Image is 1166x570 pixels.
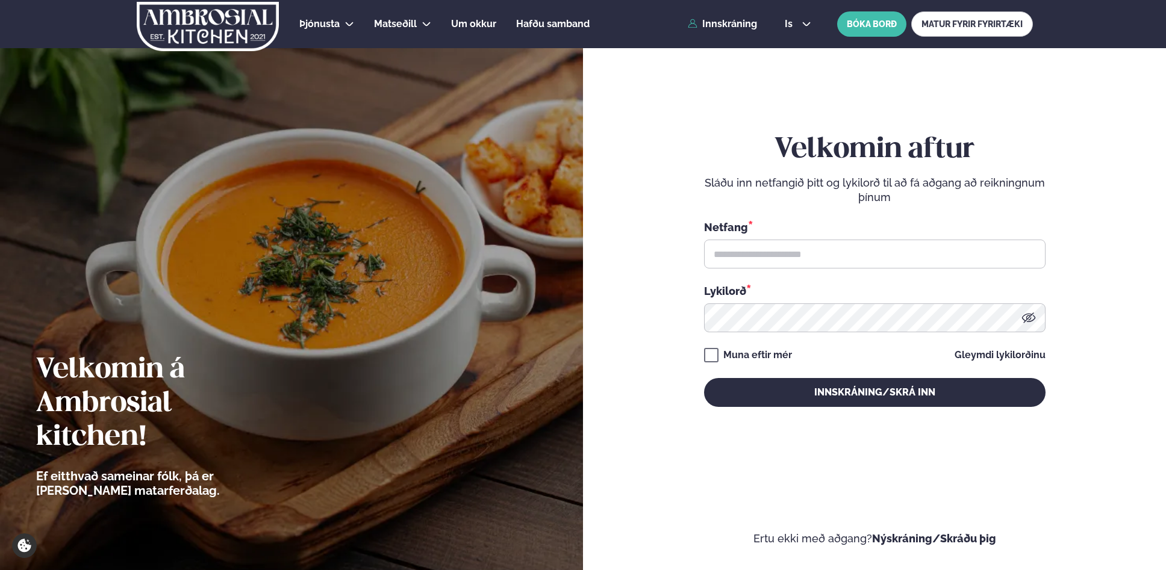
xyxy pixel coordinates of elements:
[374,18,417,29] span: Matseðill
[36,469,286,498] p: Ef eitthvað sameinar fólk, þá er [PERSON_NAME] matarferðalag.
[837,11,906,37] button: BÓKA BORÐ
[374,17,417,31] a: Matseðill
[299,18,340,29] span: Þjónusta
[36,353,286,454] h2: Velkomin á Ambrosial kitchen!
[12,533,37,558] a: Cookie settings
[516,17,590,31] a: Hafðu samband
[451,17,496,31] a: Um okkur
[704,283,1046,299] div: Lykilorð
[619,531,1130,546] p: Ertu ekki með aðgang?
[136,2,280,51] img: logo
[785,19,796,29] span: is
[299,17,340,31] a: Þjónusta
[955,350,1046,360] a: Gleymdi lykilorðinu
[688,19,757,29] a: Innskráning
[516,18,590,29] span: Hafðu samband
[704,219,1046,235] div: Netfang
[451,18,496,29] span: Um okkur
[775,19,820,29] button: is
[872,532,996,545] a: Nýskráning/Skráðu þig
[911,11,1033,37] a: MATUR FYRIR FYRIRTÆKI
[704,176,1046,205] p: Sláðu inn netfangið þitt og lykilorð til að fá aðgang að reikningnum þínum
[704,378,1046,407] button: Innskráning/Skrá inn
[704,133,1046,167] h2: Velkomin aftur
